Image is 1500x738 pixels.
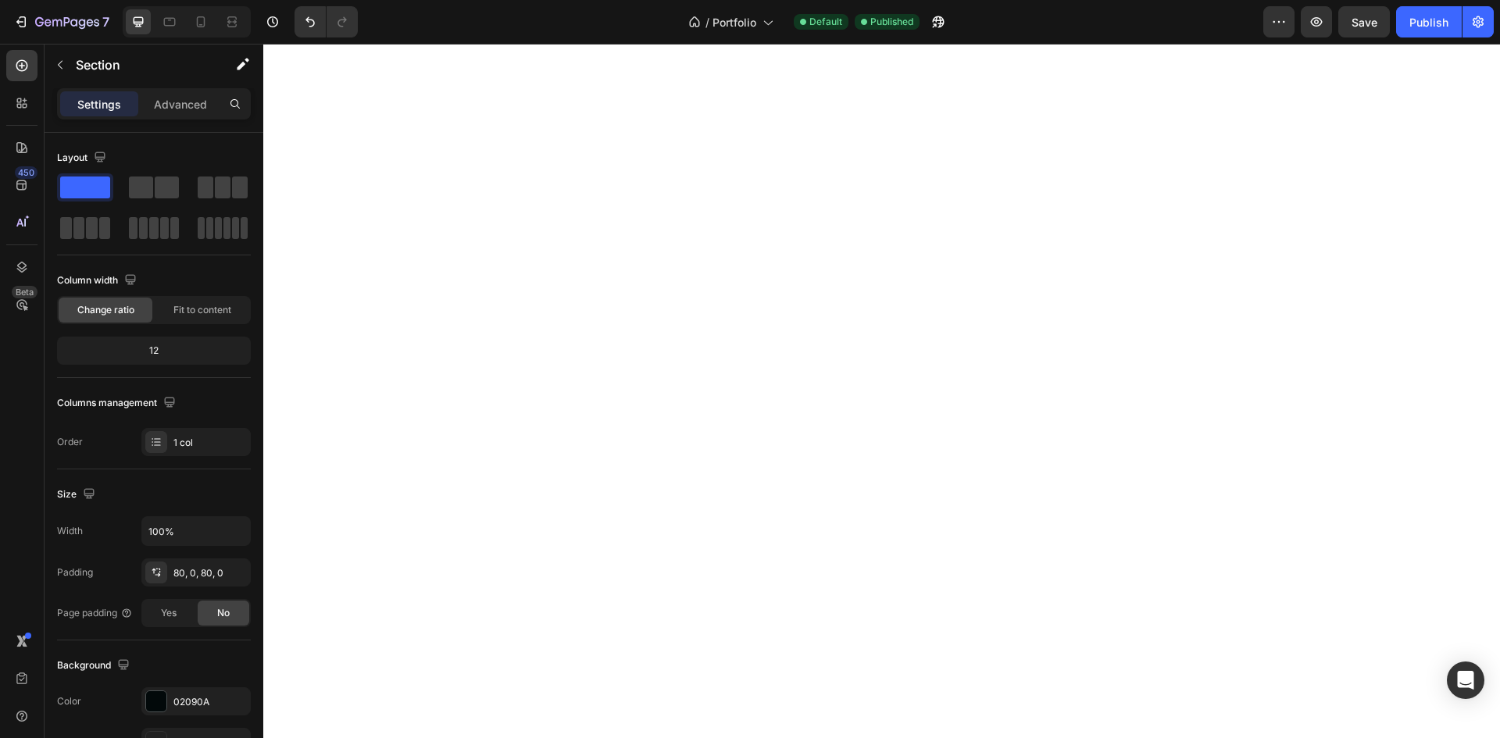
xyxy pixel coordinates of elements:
[173,695,247,709] div: 02090A
[142,517,250,545] input: Auto
[57,606,133,620] div: Page padding
[173,566,247,580] div: 80, 0, 80, 0
[15,166,37,179] div: 450
[57,694,81,708] div: Color
[60,340,248,362] div: 12
[712,14,756,30] span: Portfolio
[173,303,231,317] span: Fit to content
[154,96,207,112] p: Advanced
[57,655,133,676] div: Background
[161,606,177,620] span: Yes
[217,606,230,620] span: No
[1409,14,1448,30] div: Publish
[57,484,98,505] div: Size
[57,270,140,291] div: Column width
[295,6,358,37] div: Undo/Redo
[705,14,709,30] span: /
[57,393,179,414] div: Columns management
[1396,6,1462,37] button: Publish
[12,286,37,298] div: Beta
[77,96,121,112] p: Settings
[1447,661,1484,699] div: Open Intercom Messenger
[57,524,83,538] div: Width
[263,44,1500,738] iframe: Design area
[57,565,93,579] div: Padding
[57,435,83,449] div: Order
[1352,16,1377,29] span: Save
[809,15,842,29] span: Default
[102,12,109,31] p: 7
[173,436,247,450] div: 1 col
[77,303,134,317] span: Change ratio
[76,55,204,74] p: Section
[870,15,913,29] span: Published
[57,148,109,169] div: Layout
[1338,6,1390,37] button: Save
[6,6,116,37] button: 7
